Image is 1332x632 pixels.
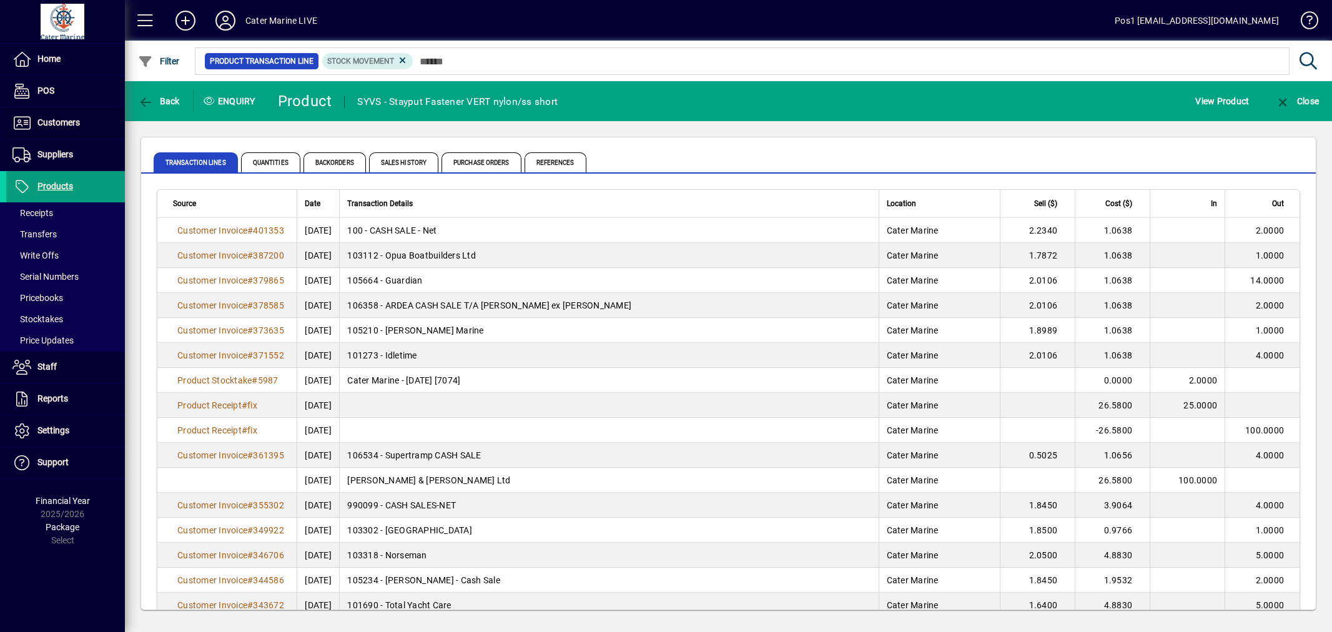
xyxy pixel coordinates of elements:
[247,250,253,260] span: #
[887,275,939,285] span: Cater Marine
[1000,293,1075,318] td: 2.0106
[887,525,939,535] span: Cater Marine
[297,318,339,343] td: [DATE]
[303,152,366,172] span: Backorders
[1075,468,1150,493] td: 26.5800
[177,400,242,410] span: Product Receipt
[297,293,339,318] td: [DATE]
[1075,343,1150,368] td: 1.0638
[247,550,253,560] span: #
[887,350,939,360] span: Cater Marine
[305,197,320,210] span: Date
[887,197,992,210] div: Location
[887,550,939,560] span: Cater Marine
[247,325,253,335] span: #
[1256,525,1285,535] span: 1.0000
[253,325,284,335] span: 373635
[138,56,180,66] span: Filter
[173,423,262,437] a: Product Receipt#fix
[6,224,125,245] a: Transfers
[6,415,125,447] a: Settings
[173,224,289,237] a: Customer Invoice#401353
[6,76,125,107] a: POS
[1075,368,1150,393] td: 0.0000
[173,348,289,362] a: Customer Invoice#371552
[1008,197,1068,210] div: Sell ($)
[177,550,247,560] span: Customer Invoice
[177,425,242,435] span: Product Receipt
[1075,518,1150,543] td: 0.9766
[1075,393,1150,418] td: 26.5800
[297,268,339,293] td: [DATE]
[253,550,284,560] span: 346706
[1115,11,1279,31] div: Pos1 [EMAIL_ADDRESS][DOMAIN_NAME]
[247,575,253,585] span: #
[173,598,289,612] a: Customer Invoice#343672
[339,568,878,593] td: 105234 - [PERSON_NAME] - Cash Sale
[253,575,284,585] span: 344586
[6,287,125,309] a: Pricebooks
[1272,197,1284,210] span: Out
[125,90,194,112] app-page-header-button: Back
[37,149,73,159] span: Suppliers
[12,250,59,260] span: Write Offs
[1192,90,1252,112] button: View Product
[1275,96,1319,106] span: Close
[37,457,69,467] span: Support
[1083,197,1143,210] div: Cost ($)
[12,335,74,345] span: Price Updates
[1272,90,1322,112] button: Close
[1075,493,1150,518] td: 3.9064
[1183,400,1217,410] span: 25.0000
[242,400,247,410] span: #
[247,525,253,535] span: #
[37,54,61,64] span: Home
[1075,218,1150,243] td: 1.0638
[177,525,247,535] span: Customer Invoice
[173,448,289,462] a: Customer Invoice#361395
[297,568,339,593] td: [DATE]
[177,275,247,285] span: Customer Invoice
[339,318,878,343] td: 105210 - [PERSON_NAME] Marine
[12,272,79,282] span: Serial Numbers
[46,522,79,532] span: Package
[442,152,521,172] span: Purchase Orders
[37,393,68,403] span: Reports
[177,600,247,610] span: Customer Invoice
[247,275,253,285] span: #
[165,9,205,32] button: Add
[177,375,252,385] span: Product Stocktake
[154,152,238,172] span: Transaction Lines
[1262,90,1332,112] app-page-header-button: Close enquiry
[1256,350,1285,360] span: 4.0000
[339,243,878,268] td: 103112 - Opua Boatbuilders Ltd
[177,300,247,310] span: Customer Invoice
[177,250,247,260] span: Customer Invoice
[6,202,125,224] a: Receipts
[347,197,413,210] span: Transaction Details
[1075,418,1150,443] td: -26.5800
[339,293,878,318] td: 106358 - ARDEA CASH SALE T/A [PERSON_NAME] ex [PERSON_NAME]
[247,400,257,410] span: fix
[247,225,253,235] span: #
[177,500,247,510] span: Customer Invoice
[1000,218,1075,243] td: 2.2340
[252,375,257,385] span: #
[1250,275,1284,285] span: 14.0000
[253,600,284,610] span: 343672
[135,90,183,112] button: Back
[887,197,916,210] span: Location
[1075,293,1150,318] td: 1.0638
[253,350,284,360] span: 371552
[887,475,939,485] span: Cater Marine
[173,197,196,210] span: Source
[1075,318,1150,343] td: 1.0638
[37,181,73,191] span: Products
[1000,518,1075,543] td: 1.8500
[887,250,939,260] span: Cater Marine
[247,425,257,435] span: fix
[887,500,939,510] span: Cater Marine
[210,55,313,67] span: Product Transaction Line
[887,400,939,410] span: Cater Marine
[1256,500,1285,510] span: 4.0000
